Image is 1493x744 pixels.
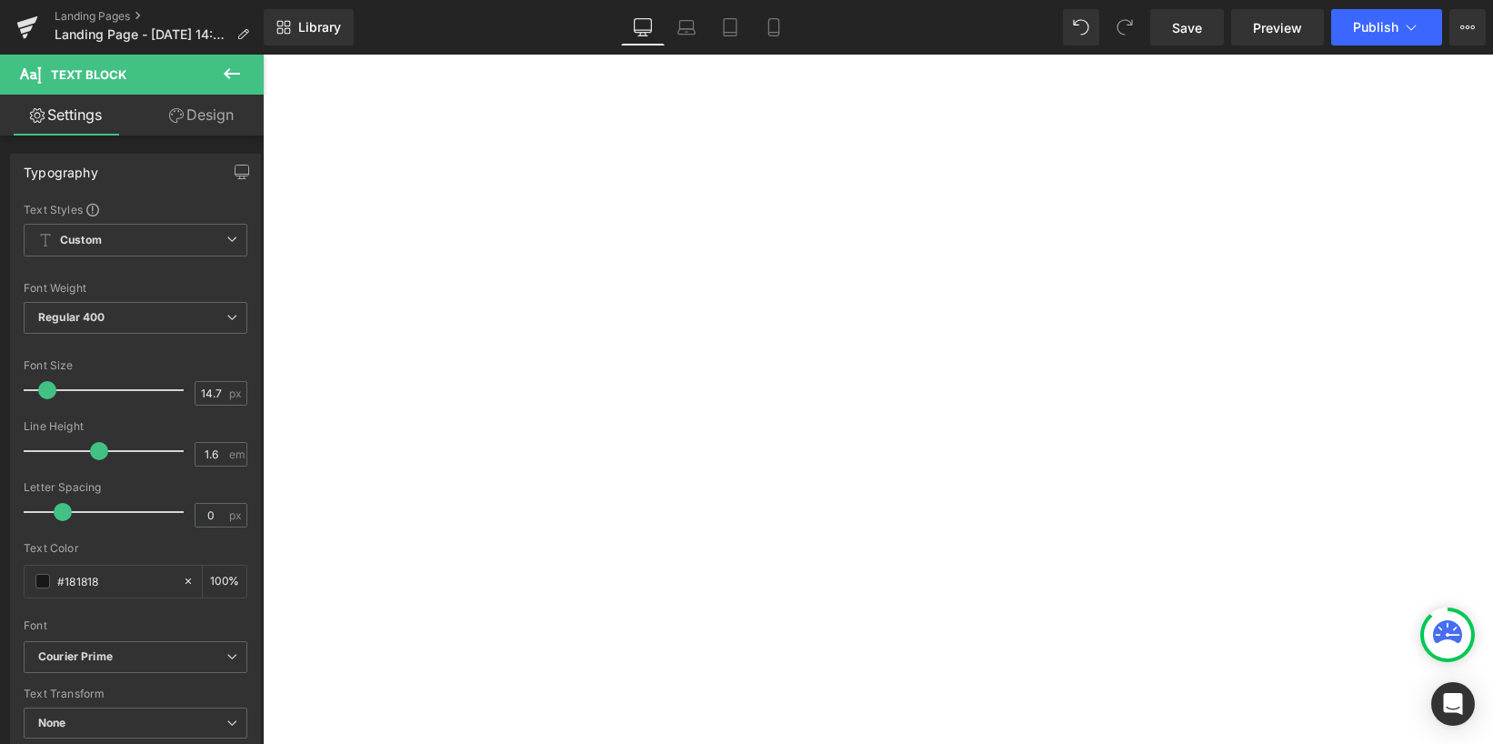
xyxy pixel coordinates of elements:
button: Undo [1063,9,1099,45]
a: Laptop [665,9,708,45]
div: Text Transform [24,688,247,700]
span: px [229,387,245,399]
span: Library [298,19,341,35]
span: px [229,509,245,521]
b: Regular 400 [38,310,105,324]
div: Font Weight [24,282,247,295]
button: Publish [1331,9,1442,45]
span: Preview [1253,18,1302,37]
div: Line Height [24,420,247,433]
span: Text Block [51,67,126,82]
div: Typography [24,155,98,180]
div: Open Intercom Messenger [1431,682,1475,726]
a: Landing Pages [55,9,264,24]
div: Letter Spacing [24,481,247,494]
a: New Library [264,9,354,45]
a: Design [135,95,267,136]
span: Landing Page - [DATE] 14:15:37 [55,27,229,42]
div: Text Color [24,542,247,555]
div: % [203,566,246,598]
div: Font Size [24,359,247,372]
a: Desktop [621,9,665,45]
a: Mobile [752,9,796,45]
button: Redo [1107,9,1143,45]
span: Publish [1353,20,1398,35]
a: Tablet [708,9,752,45]
a: Preview [1231,9,1324,45]
b: Custom [60,233,102,248]
span: Save [1172,18,1202,37]
div: Text Styles [24,202,247,216]
input: Color [57,571,174,591]
div: Font [24,619,247,632]
span: em [229,448,245,460]
button: More [1449,9,1486,45]
b: None [38,716,66,729]
i: Courier Prime [38,649,113,665]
